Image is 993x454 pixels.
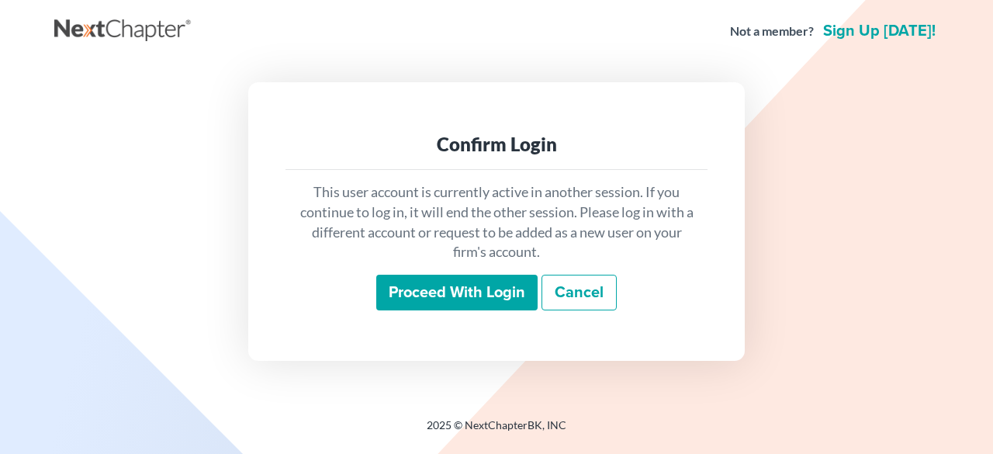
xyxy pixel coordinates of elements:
[730,23,814,40] strong: Not a member?
[298,132,695,157] div: Confirm Login
[298,182,695,262] p: This user account is currently active in another session. If you continue to log in, it will end ...
[820,23,939,39] a: Sign up [DATE]!
[541,275,617,310] a: Cancel
[376,275,538,310] input: Proceed with login
[54,418,939,445] div: 2025 © NextChapterBK, INC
